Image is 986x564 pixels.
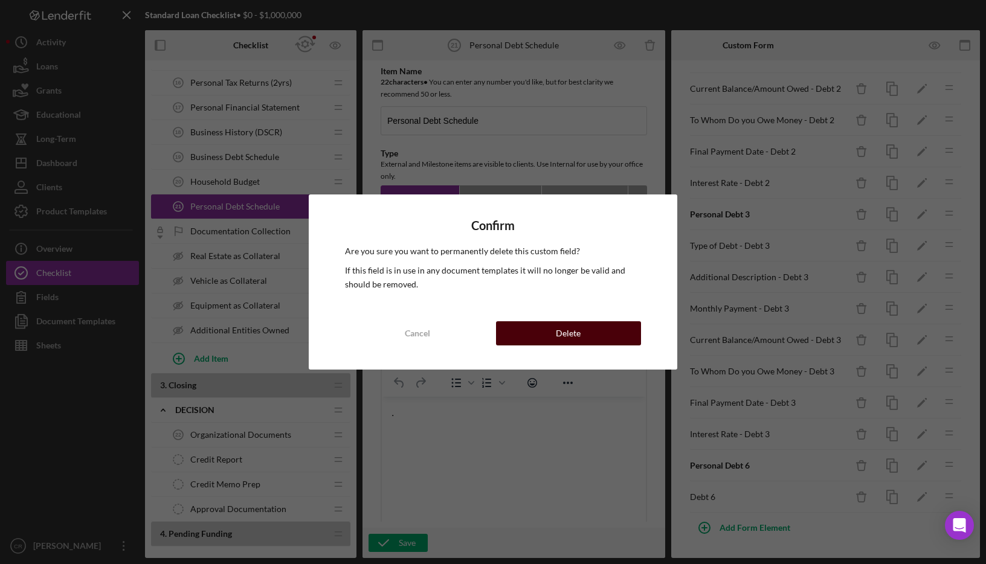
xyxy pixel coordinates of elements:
body: Rich Text Area. Press ALT-0 for help. [10,10,254,23]
div: Cancel [405,321,430,345]
p: If this field is in use in any document templates it will no longer be valid and should be removed. [345,264,641,291]
button: Delete [496,321,641,345]
h4: Confirm [345,219,641,232]
div: . [10,10,254,23]
p: Are you sure you want to permanently delete this custom field? [345,245,641,258]
button: Cancel [345,321,490,345]
div: Open Intercom Messenger [945,511,974,540]
div: Delete [556,321,581,345]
